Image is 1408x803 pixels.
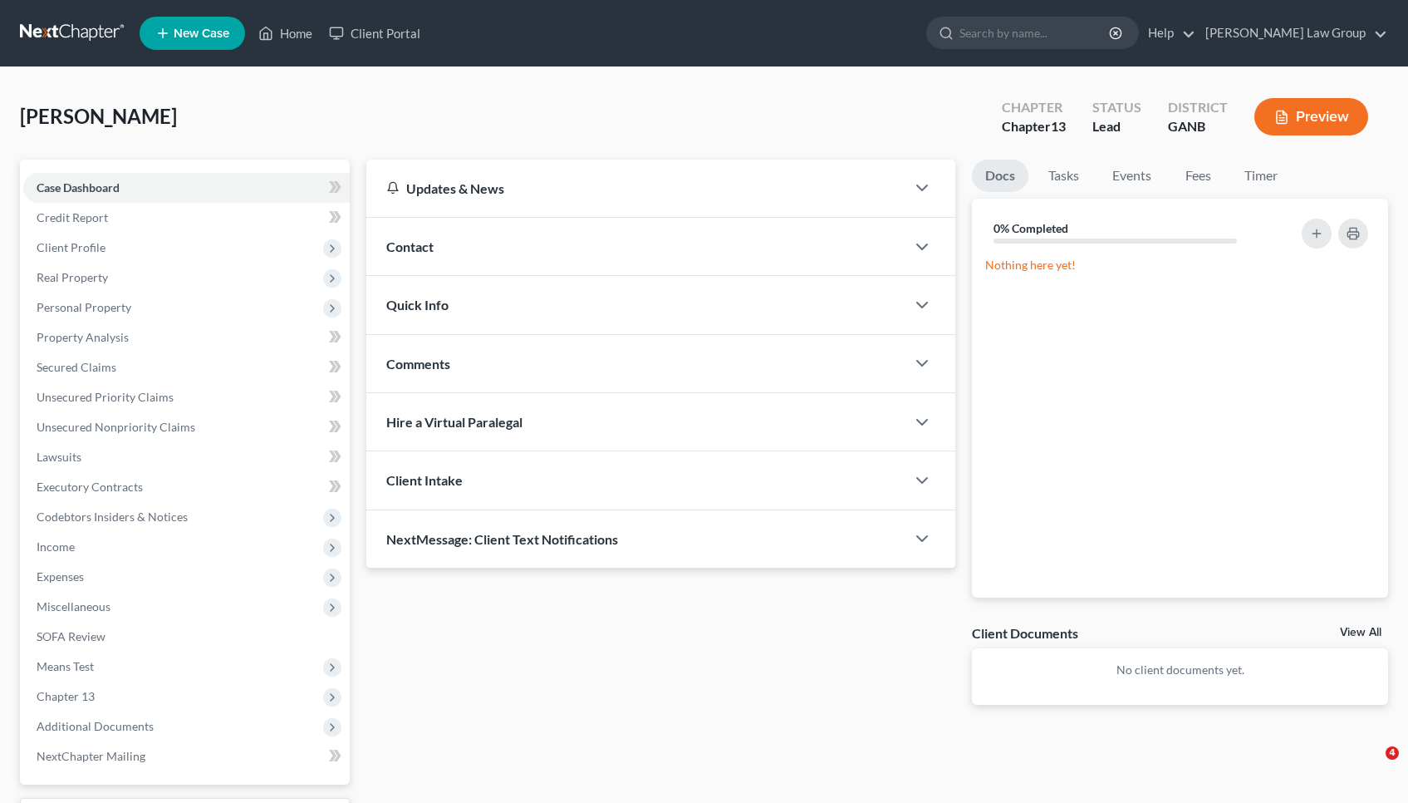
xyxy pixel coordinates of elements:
span: Hire a Virtual Paralegal [386,414,522,430]
span: Additional Documents [37,719,154,733]
span: Miscellaneous [37,599,110,613]
div: GANB [1168,117,1228,136]
a: Timer [1231,160,1291,192]
a: Fees [1171,160,1224,192]
span: 13 [1051,118,1066,134]
div: Status [1092,98,1141,117]
span: Lawsuits [37,450,81,464]
span: NextChapter Mailing [37,749,145,763]
div: Chapter [1002,98,1066,117]
span: New Case [174,27,229,40]
div: Client Documents [972,624,1078,642]
a: Client Portal [321,18,429,48]
a: Unsecured Priority Claims [23,382,350,412]
span: Means Test [37,659,94,673]
span: Chapter 13 [37,689,95,703]
a: Case Dashboard [23,173,350,203]
input: Search by name... [959,17,1111,48]
span: [PERSON_NAME] [20,104,177,128]
span: Client Profile [37,240,105,254]
span: NextMessage: Client Text Notifications [386,531,618,547]
span: 4 [1386,746,1399,760]
span: Secured Claims [37,360,116,374]
a: Property Analysis [23,323,350,352]
span: Unsecured Priority Claims [37,390,174,404]
a: NextChapter Mailing [23,741,350,771]
a: Home [250,18,321,48]
iframe: Intercom live chat [1352,746,1391,786]
span: Executory Contracts [37,480,143,494]
a: SOFA Review [23,622,350,652]
span: Real Property [37,270,108,284]
span: Client Intake [386,472,463,488]
a: Lawsuits [23,442,350,472]
span: Unsecured Nonpriority Claims [37,420,195,434]
p: No client documents yet. [985,662,1375,678]
button: Preview [1254,98,1368,135]
div: Updates & News [386,180,886,197]
span: Expenses [37,569,84,584]
a: [PERSON_NAME] Law Group [1197,18,1387,48]
span: Comments [386,356,450,372]
a: Credit Report [23,203,350,233]
span: Credit Report [37,210,108,224]
p: Nothing here yet! [985,257,1375,273]
a: Executory Contracts [23,472,350,502]
div: Chapter [1002,117,1066,136]
span: SOFA Review [37,629,105,643]
a: View All [1340,627,1381,638]
a: Unsecured Nonpriority Claims [23,412,350,442]
span: Quick Info [386,297,449,313]
a: Tasks [1035,160,1092,192]
a: Events [1099,160,1165,192]
a: Help [1140,18,1195,48]
span: Property Analysis [37,330,129,344]
div: Lead [1092,117,1141,136]
a: Secured Claims [23,352,350,382]
strong: 0% Completed [993,221,1068,235]
span: Contact [386,239,434,254]
span: Personal Property [37,300,131,314]
span: Income [37,539,75,554]
a: Docs [972,160,1028,192]
div: District [1168,98,1228,117]
span: Case Dashboard [37,180,120,195]
span: Codebtors Insiders & Notices [37,510,188,524]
